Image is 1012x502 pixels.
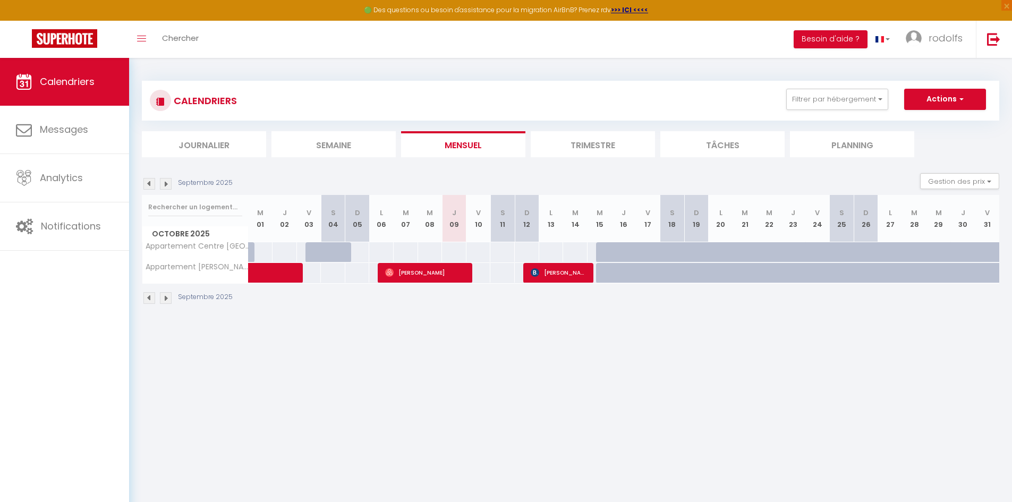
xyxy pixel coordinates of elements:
li: Mensuel [401,131,525,157]
p: Septembre 2025 [178,178,233,188]
th: 27 [878,195,903,242]
abbr: V [307,208,311,218]
th: 13 [539,195,564,242]
a: >>> ICI <<<< [611,5,648,14]
abbr: S [331,208,336,218]
th: 26 [854,195,878,242]
li: Planning [790,131,914,157]
abbr: L [380,208,383,218]
abbr: D [694,208,699,218]
abbr: J [622,208,626,218]
th: 17 [636,195,660,242]
span: Notifications [41,219,101,233]
abbr: M [936,208,942,218]
span: [PERSON_NAME] [385,262,466,283]
span: Octobre 2025 [142,226,248,242]
abbr: M [403,208,409,218]
li: Trimestre [531,131,655,157]
th: 24 [805,195,830,242]
span: Messages [40,123,88,136]
span: rodolfs [929,31,963,45]
th: 14 [563,195,588,242]
abbr: L [889,208,892,218]
th: 12 [515,195,539,242]
th: 21 [733,195,757,242]
th: 08 [418,195,443,242]
h3: CALENDRIERS [171,89,237,113]
th: 02 [273,195,297,242]
abbr: M [597,208,603,218]
button: Gestion des prix [920,173,999,189]
th: 01 [249,195,273,242]
abbr: M [427,208,433,218]
span: Appartement [PERSON_NAME][GEOGRAPHIC_DATA] Reine [144,263,250,271]
th: 28 [903,195,927,242]
abbr: J [961,208,965,218]
p: Septembre 2025 [178,292,233,302]
img: logout [987,32,1000,46]
th: 06 [369,195,394,242]
th: 11 [490,195,515,242]
abbr: M [911,208,917,218]
abbr: M [257,208,263,218]
th: 09 [442,195,466,242]
th: 05 [345,195,370,242]
a: Chercher [154,21,207,58]
abbr: M [766,208,772,218]
abbr: V [985,208,990,218]
li: Tâches [660,131,785,157]
img: ... [906,30,922,46]
abbr: L [549,208,552,218]
input: Rechercher un logement... [148,198,242,217]
abbr: J [452,208,456,218]
th: 10 [466,195,491,242]
span: Analytics [40,171,83,184]
abbr: D [863,208,869,218]
button: Actions [904,89,986,110]
th: 15 [588,195,612,242]
th: 07 [394,195,418,242]
button: Filtrer par hébergement [786,89,888,110]
th: 20 [709,195,733,242]
th: 16 [611,195,636,242]
th: 22 [757,195,781,242]
th: 04 [321,195,345,242]
th: 29 [926,195,951,242]
abbr: V [476,208,481,218]
a: ... rodolfs [898,21,976,58]
th: 23 [781,195,806,242]
span: [PERSON_NAME] [531,262,588,283]
span: Appartement Centre [GEOGRAPHIC_DATA] [144,242,250,250]
img: Super Booking [32,29,97,48]
abbr: V [645,208,650,218]
th: 18 [660,195,685,242]
li: Journalier [142,131,266,157]
th: 03 [297,195,321,242]
abbr: J [791,208,795,218]
abbr: J [283,208,287,218]
abbr: L [719,208,722,218]
abbr: M [742,208,748,218]
abbr: M [572,208,579,218]
th: 31 [975,195,999,242]
abbr: S [500,208,505,218]
abbr: S [670,208,675,218]
abbr: S [839,208,844,218]
th: 19 [684,195,709,242]
abbr: V [815,208,820,218]
abbr: D [355,208,360,218]
span: Chercher [162,32,199,44]
li: Semaine [271,131,396,157]
button: Besoin d'aide ? [794,30,868,48]
abbr: D [524,208,530,218]
th: 30 [951,195,975,242]
th: 25 [830,195,854,242]
span: Calendriers [40,75,95,88]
